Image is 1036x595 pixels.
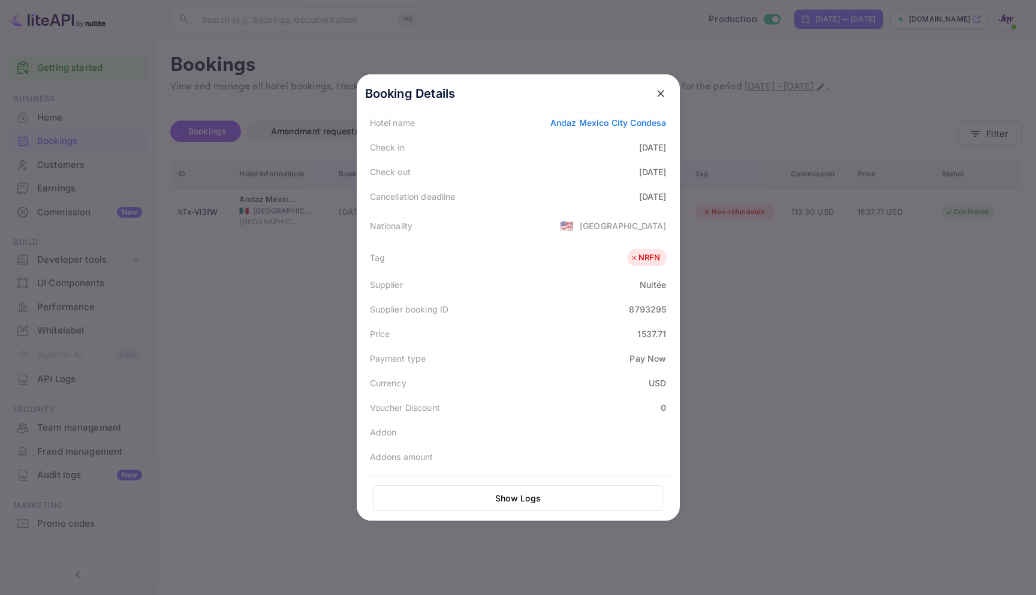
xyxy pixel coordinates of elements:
div: USD [649,377,666,389]
div: Addons amount [370,450,433,463]
div: 0 [661,401,666,414]
a: Andaz Mexico City Condesa [550,118,667,128]
p: Booking Details [365,85,456,103]
button: close [650,83,671,104]
button: Show Logs [374,485,663,511]
div: [DATE] [639,190,667,203]
div: Check out [370,166,411,178]
div: Nuitée [640,278,667,291]
div: Supplier booking ID [370,303,449,315]
div: Pay Now [630,352,666,365]
div: [DATE] [639,141,667,154]
div: Currency [370,377,406,389]
div: Check in [370,141,405,154]
div: NRFN [630,252,661,264]
div: Addon [370,426,397,438]
div: 8793295 [629,303,666,315]
div: Cancellation deadline [370,190,456,203]
div: [DATE] [639,166,667,178]
div: Hotel name [370,116,415,129]
div: [GEOGRAPHIC_DATA] [580,220,667,232]
div: 1537.71 [637,327,666,340]
div: Tag [370,251,385,264]
span: United States [560,215,574,236]
div: Nationality [370,220,413,232]
div: Price [370,327,390,340]
div: Voucher Discount [370,401,440,414]
div: Supplier [370,278,403,291]
div: Payment type [370,352,426,365]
